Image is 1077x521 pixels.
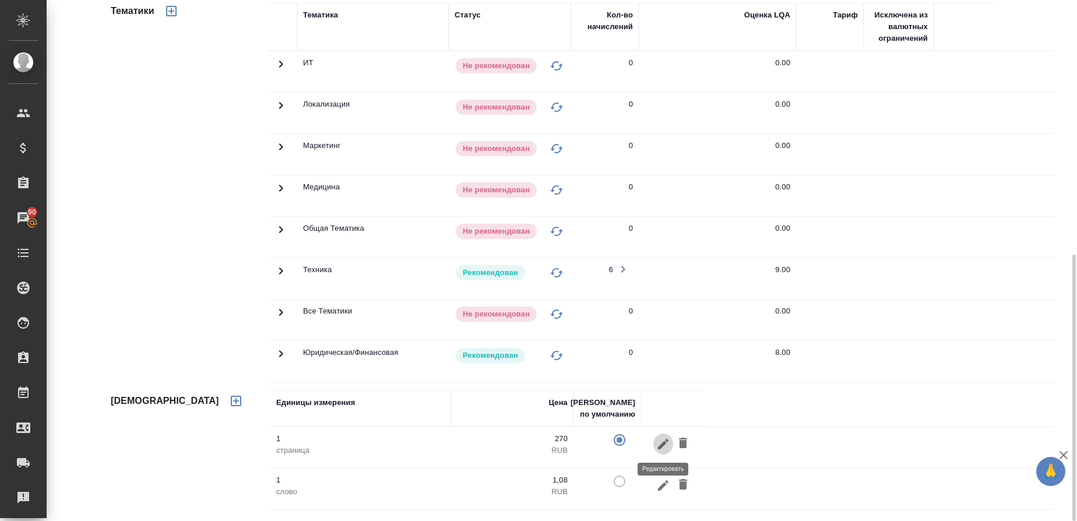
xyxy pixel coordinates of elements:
button: Добавить тариф [222,387,250,415]
div: 0 [629,223,633,234]
span: Toggle Row Expanded [274,188,288,197]
p: Не рекомендован [463,308,530,320]
p: Не рекомендован [463,60,530,72]
td: Все Тематики [297,300,449,340]
button: Изменить статус на "В черном списке" [548,98,565,116]
td: Техника [297,258,449,299]
td: 0.00 [639,175,796,216]
div: Кол-во начислений [577,9,633,33]
button: Изменить статус на "В черном списке" [548,181,565,199]
button: Редактировать [653,474,673,496]
div: 0 [629,347,633,358]
td: Маркетинг [297,134,449,175]
td: 9.00 [639,258,796,299]
span: Toggle Row Expanded [274,271,288,280]
button: 🙏 [1036,457,1065,486]
p: 270 [457,433,568,445]
p: Рекомендован [463,350,518,361]
div: 0 [629,181,633,193]
p: 1,08 [457,474,568,486]
h4: Тематики [111,4,154,18]
td: ИТ [297,51,449,92]
div: [PERSON_NAME] по умолчанию [571,397,635,420]
p: 1 [276,433,445,445]
p: Рекомендован [463,267,518,279]
td: Локализация [297,93,449,133]
button: Удалить [673,433,693,455]
div: 0 [629,98,633,110]
p: 1 [276,474,445,486]
div: 0 [629,305,633,317]
td: 0.00 [639,300,796,340]
td: 0.00 [639,51,796,92]
p: Не рекомендован [463,101,530,113]
button: Изменить статус на "В черном списке" [548,264,565,281]
button: Изменить статус на "В черном списке" [548,347,565,364]
div: Единицы измерения [276,397,355,409]
td: 8.00 [639,341,796,382]
span: 🙏 [1041,459,1061,484]
button: Открыть работы [613,259,633,279]
span: Toggle Row Expanded [274,64,288,73]
a: 90 [3,203,44,233]
button: Изменить статус на "В черном списке" [548,57,565,75]
div: 6 [609,264,613,276]
td: Общая Тематика [297,217,449,258]
span: Toggle Row Expanded [274,147,288,156]
span: Toggle Row Expanded [274,230,288,238]
td: Медицина [297,175,449,216]
td: Юридическая/Финансовая [297,341,449,382]
div: Оценка LQA [744,9,790,21]
td: 0.00 [639,93,796,133]
div: Тематика [303,9,338,21]
div: Исключена из валютных ограничений [870,9,928,44]
p: страница [276,445,445,456]
div: 0 [629,140,633,152]
span: Toggle Row Expanded [274,354,288,362]
p: Не рекомендован [463,143,530,154]
div: Статус [455,9,481,21]
p: Не рекомендован [463,184,530,196]
span: Toggle Row Expanded [274,105,288,114]
td: 0.00 [639,217,796,258]
div: 0 [629,57,633,69]
td: 0.00 [639,134,796,175]
button: Удалить [673,474,693,496]
p: слово [276,486,445,498]
h4: [DEMOGRAPHIC_DATA] [111,394,219,408]
button: Изменить статус на "В черном списке" [548,305,565,323]
span: Toggle Row Expanded [274,312,288,321]
button: Изменить статус на "В черном списке" [548,223,565,240]
p: RUB [457,486,568,498]
p: Не рекомендован [463,226,530,237]
span: 90 [21,206,43,218]
div: Тариф [833,9,858,21]
p: RUB [457,445,568,456]
div: Цена [548,397,568,409]
button: Изменить статус на "В черном списке" [548,140,565,157]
